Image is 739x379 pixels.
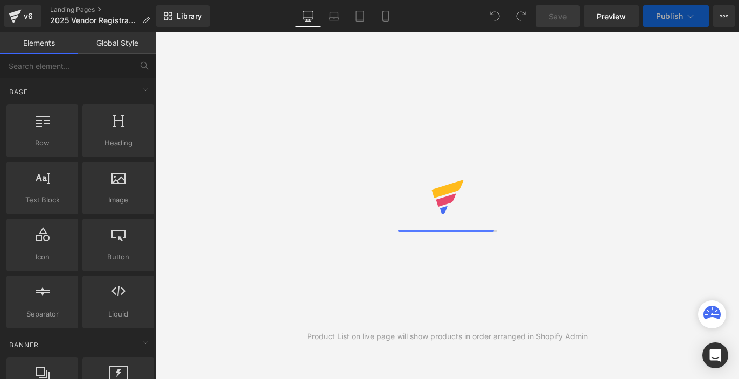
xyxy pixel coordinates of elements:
[597,11,626,22] span: Preview
[347,5,373,27] a: Tablet
[702,342,728,368] div: Open Intercom Messenger
[177,11,202,21] span: Library
[10,308,75,320] span: Separator
[10,137,75,149] span: Row
[713,5,735,27] button: More
[373,5,399,27] a: Mobile
[549,11,567,22] span: Save
[50,5,158,14] a: Landing Pages
[86,137,151,149] span: Heading
[643,5,709,27] button: Publish
[295,5,321,27] a: Desktop
[656,12,683,20] span: Publish
[510,5,532,27] button: Redo
[4,5,41,27] a: v6
[8,340,40,350] span: Banner
[86,194,151,206] span: Image
[22,9,35,23] div: v6
[584,5,639,27] a: Preview
[484,5,506,27] button: Undo
[307,331,588,342] div: Product List on live page will show products in order arranged in Shopify Admin
[321,5,347,27] a: Laptop
[156,5,210,27] a: New Library
[50,16,138,25] span: 2025 Vendor Registration
[10,194,75,206] span: Text Block
[8,87,29,97] span: Base
[86,251,151,263] span: Button
[86,308,151,320] span: Liquid
[10,251,75,263] span: Icon
[78,32,156,54] a: Global Style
